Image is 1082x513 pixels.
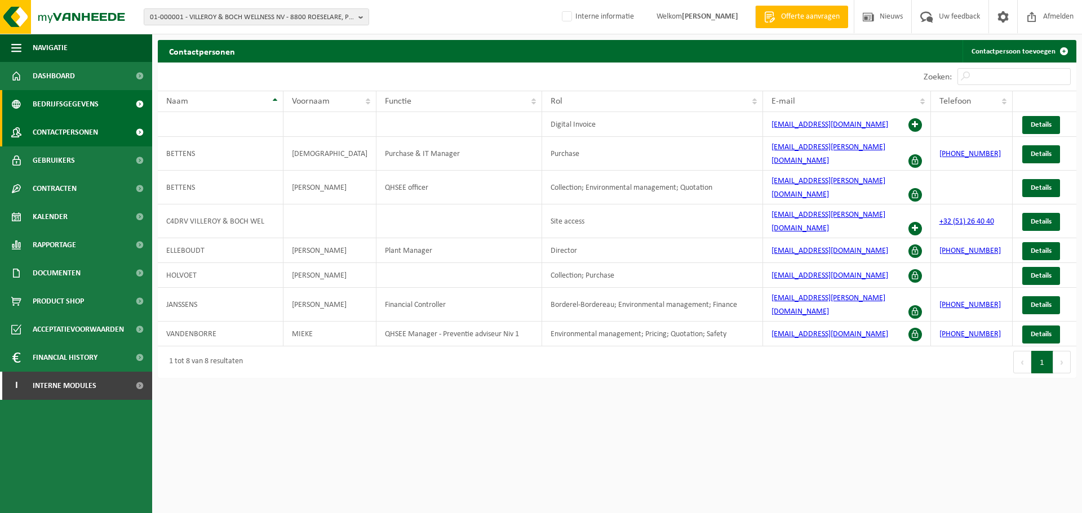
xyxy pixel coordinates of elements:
a: Details [1022,145,1060,163]
span: Naam [166,97,188,106]
td: C4DRV VILLEROY & BOCH WEL [158,204,283,238]
a: Offerte aanvragen [755,6,848,28]
a: Details [1022,267,1060,285]
td: [PERSON_NAME] [283,171,376,204]
span: Details [1031,150,1052,158]
a: Details [1022,296,1060,314]
td: Purchase [542,137,764,171]
td: Director [542,238,764,263]
span: Documenten [33,259,81,287]
a: [EMAIL_ADDRESS][DOMAIN_NAME] [771,271,888,280]
label: Interne informatie [560,8,634,25]
a: [PHONE_NUMBER] [939,301,1001,309]
span: E-mail [771,97,795,106]
td: [PERSON_NAME] [283,288,376,322]
a: [PHONE_NUMBER] [939,247,1001,255]
h2: Contactpersonen [158,40,246,62]
td: Collection; Environmental management; Quotation [542,171,764,204]
td: ELLEBOUDT [158,238,283,263]
span: Details [1031,272,1052,279]
td: Borderel-Bordereau; Environmental management; Finance [542,288,764,322]
span: Details [1031,301,1052,309]
a: Details [1022,213,1060,231]
span: Gebruikers [33,146,75,175]
span: 01-000001 - VILLEROY & BOCH WELLNESS NV - 8800 ROESELARE, POPULIERSTRAAT 1 [150,9,354,26]
td: BETTENS [158,137,283,171]
span: Functie [385,97,411,106]
td: Financial Controller [376,288,542,322]
span: Rol [551,97,562,106]
button: Previous [1013,351,1031,373]
span: Details [1031,218,1052,225]
span: Interne modules [33,372,96,400]
span: Contracten [33,175,77,203]
a: [EMAIL_ADDRESS][PERSON_NAME][DOMAIN_NAME] [771,143,885,165]
a: [PHONE_NUMBER] [939,150,1001,158]
span: Details [1031,247,1052,255]
a: [EMAIL_ADDRESS][DOMAIN_NAME] [771,247,888,255]
span: Acceptatievoorwaarden [33,315,124,344]
div: 1 tot 8 van 8 resultaten [163,352,243,372]
td: Purchase & IT Manager [376,137,542,171]
a: Details [1022,179,1060,197]
span: Offerte aanvragen [778,11,842,23]
span: Voornaam [292,97,330,106]
td: BETTENS [158,171,283,204]
a: Details [1022,116,1060,134]
strong: [PERSON_NAME] [682,12,738,21]
span: Navigatie [33,34,68,62]
td: QHSEE officer [376,171,542,204]
td: Digital Invoice [542,112,764,137]
span: Dashboard [33,62,75,90]
td: VANDENBORRE [158,322,283,346]
button: 1 [1031,351,1053,373]
span: Details [1031,121,1052,128]
span: Financial History [33,344,97,372]
span: I [11,372,21,400]
span: Product Shop [33,287,84,315]
a: Contactpersoon toevoegen [963,40,1075,63]
a: [PHONE_NUMBER] [939,330,1001,338]
a: +32 (51) 26 40 40 [939,217,994,226]
a: Details [1022,242,1060,260]
td: MIEKE [283,322,376,346]
a: [EMAIL_ADDRESS][PERSON_NAME][DOMAIN_NAME] [771,211,885,233]
label: Zoeken: [924,73,952,82]
a: [EMAIL_ADDRESS][PERSON_NAME][DOMAIN_NAME] [771,294,885,316]
a: [EMAIL_ADDRESS][PERSON_NAME][DOMAIN_NAME] [771,177,885,199]
button: 01-000001 - VILLEROY & BOCH WELLNESS NV - 8800 ROESELARE, POPULIERSTRAAT 1 [144,8,369,25]
a: [EMAIL_ADDRESS][DOMAIN_NAME] [771,121,888,129]
td: [DEMOGRAPHIC_DATA] [283,137,376,171]
span: Rapportage [33,231,76,259]
td: Site access [542,204,764,238]
td: HOLVOET [158,263,283,288]
span: Details [1031,331,1052,338]
a: [EMAIL_ADDRESS][DOMAIN_NAME] [771,330,888,338]
span: Contactpersonen [33,118,98,146]
span: Bedrijfsgegevens [33,90,99,118]
span: Telefoon [939,97,971,106]
button: Next [1053,351,1071,373]
span: Details [1031,184,1052,191]
td: Collection; Purchase [542,263,764,288]
a: Details [1022,325,1060,344]
td: [PERSON_NAME] [283,263,376,288]
td: Plant Manager [376,238,542,263]
td: [PERSON_NAME] [283,238,376,263]
span: Kalender [33,203,68,231]
td: JANSSENS [158,288,283,322]
td: QHSEE Manager - Preventie adviseur Niv 1 [376,322,542,346]
td: Environmental management; Pricing; Quotation; Safety [542,322,764,346]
